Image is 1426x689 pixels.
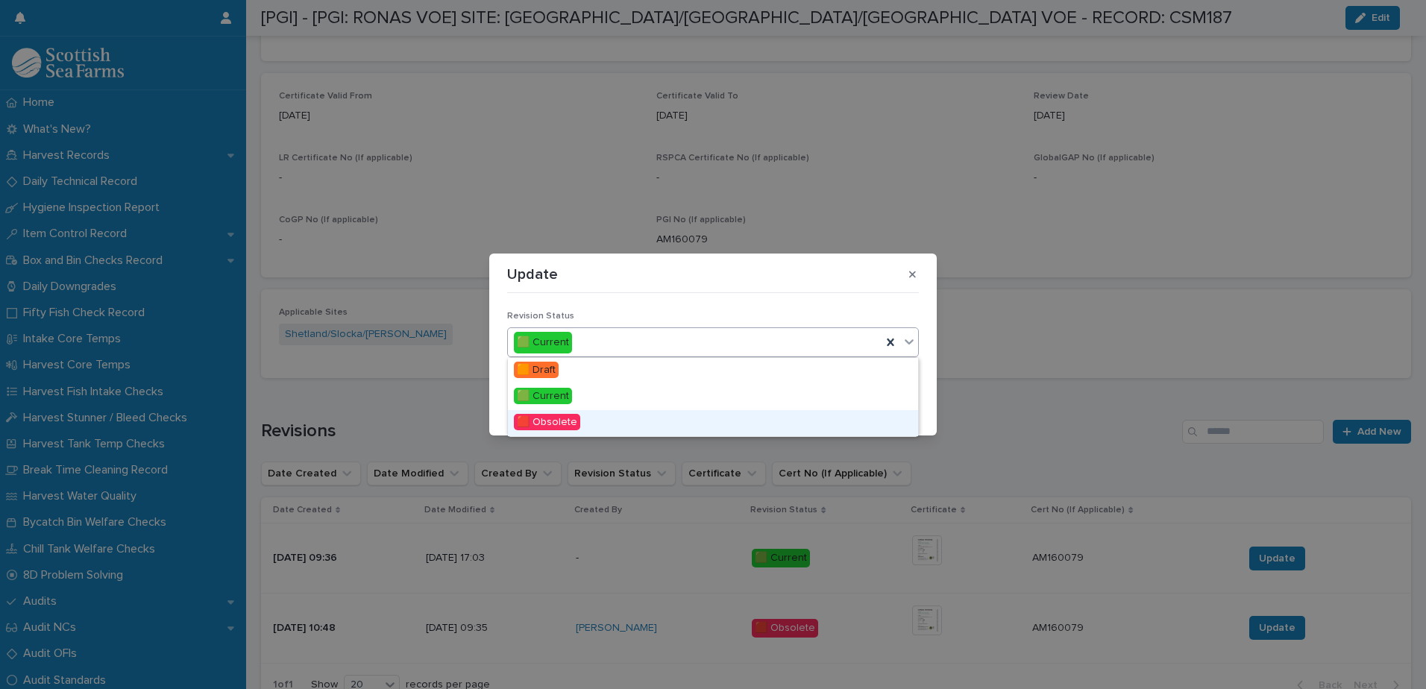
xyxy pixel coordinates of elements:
span: 🟥 Obsolete [514,414,580,430]
div: 🟧 Draft [508,358,918,384]
span: 🟧 Draft [514,362,559,378]
span: Revision Status [507,312,574,321]
div: 🟩 Current [514,332,572,353]
div: 🟥 Obsolete [508,410,918,436]
span: 🟩 Current [514,388,572,404]
p: Update [507,265,558,283]
div: 🟩 Current [508,384,918,410]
